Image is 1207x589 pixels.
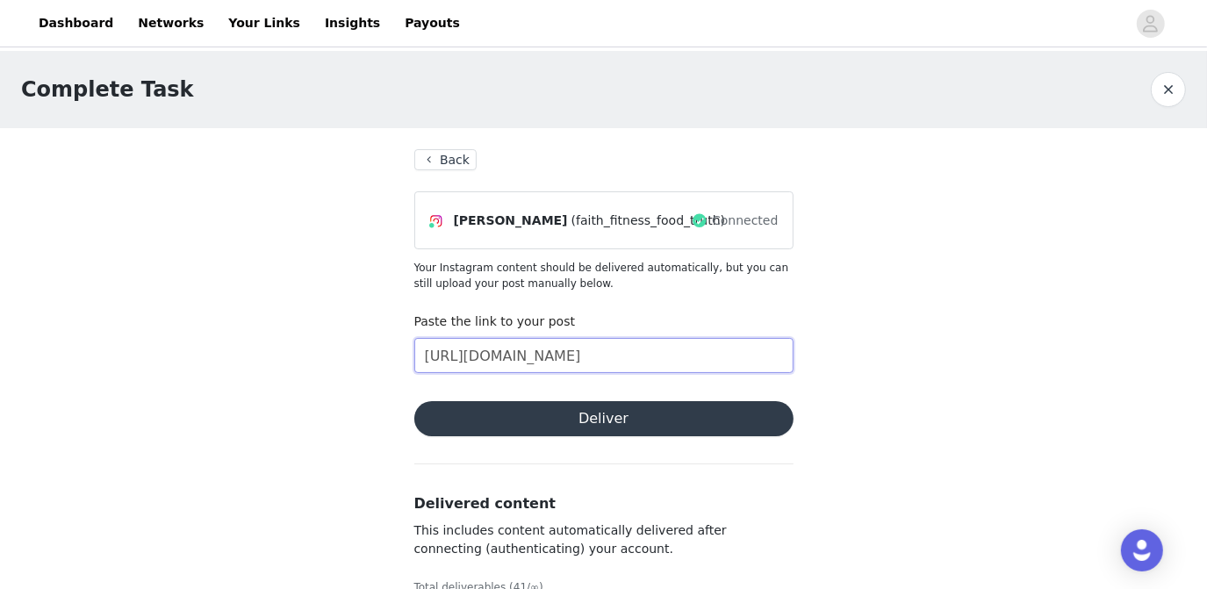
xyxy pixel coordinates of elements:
h3: Delivered content [414,493,794,514]
div: Open Intercom Messenger [1121,529,1163,571]
input: Paste the link to your content here [414,338,794,373]
a: Your Links [218,4,311,43]
button: Deliver [414,401,794,436]
span: (faith_fitness_food_truth) [571,212,726,230]
label: Paste the link to your post [414,314,576,328]
img: Instagram Icon [429,214,443,228]
a: Insights [314,4,391,43]
p: Your Instagram content should be delivered automatically, but you can still upload your post manu... [414,260,794,291]
span: This includes content automatically delivered after connecting (authenticating) your account. [414,523,727,556]
button: Back [414,149,478,170]
a: Dashboard [28,4,124,43]
span: [PERSON_NAME] [454,212,568,230]
span: Connected [712,212,778,230]
h1: Complete Task [21,74,194,105]
a: Networks [127,4,214,43]
div: avatar [1142,10,1159,38]
a: Payouts [394,4,471,43]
